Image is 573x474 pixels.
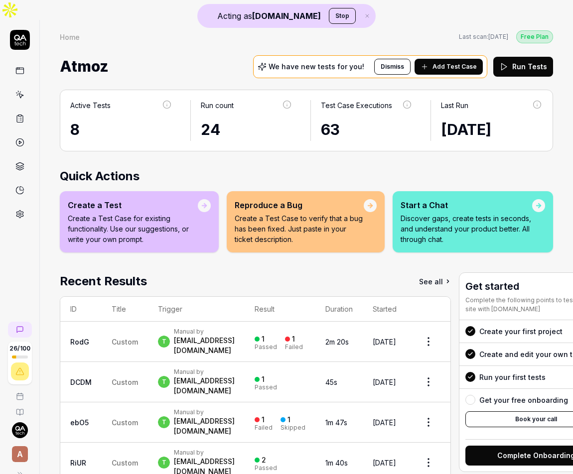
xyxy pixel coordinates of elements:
span: Custom [112,378,138,386]
div: [EMAIL_ADDRESS][DOMAIN_NAME] [174,376,235,396]
span: t [158,376,170,388]
a: RodG [70,338,89,346]
button: Run Tests [493,57,553,77]
th: Started [363,297,407,322]
div: 1 [262,335,265,344]
div: [EMAIL_ADDRESS][DOMAIN_NAME] [174,416,235,436]
a: Documentation [4,400,35,416]
span: Last scan: [459,32,508,41]
div: [EMAIL_ADDRESS][DOMAIN_NAME] [174,336,235,355]
span: Atmoz [60,53,109,80]
th: Duration [315,297,363,322]
button: Add Test Case [415,59,483,75]
a: See all [419,272,451,290]
div: Skipped [281,425,305,431]
time: [DATE] [373,338,396,346]
div: Get your free onboarding [479,395,568,405]
span: Custom [112,459,138,467]
button: A [4,438,35,464]
div: Active Tests [70,100,111,111]
th: Title [102,297,148,322]
span: Add Test Case [432,62,477,71]
div: Failed [285,344,303,350]
button: Free Plan [516,30,553,43]
p: We have new tests for you! [269,63,364,70]
time: [DATE] [373,378,396,386]
h2: Quick Actions [60,167,553,185]
div: Manual by [174,368,235,376]
span: 26 / 100 [9,346,30,352]
span: t [158,457,170,469]
span: t [158,416,170,428]
a: New conversation [8,322,32,338]
h2: Recent Results [60,272,147,290]
div: Home [60,32,80,42]
div: Start a Chat [401,199,532,211]
button: Dismiss [374,59,411,75]
div: 1 [287,415,290,424]
div: Failed [255,425,273,431]
a: ebO5 [70,418,89,427]
div: 24 [201,118,292,141]
th: Trigger [148,297,245,322]
button: Stop [329,8,356,24]
div: Manual by [174,328,235,336]
p: Create a Test Case to verify that a bug has been fixed. Just paste in your ticket description. [235,213,364,244]
a: Book a call with us [4,384,35,400]
a: RiUR [70,459,86,467]
time: [DATE] [373,459,396,467]
div: Passed [255,344,277,350]
img: 7ccf6c19-61ad-4a6c-8811-018b02a1b829.jpg [12,422,28,438]
p: Discover gaps, create tests in seconds, and understand your product better. All through chat. [401,213,532,244]
p: Create a Test Case for existing functionality. Use our suggestions, or write your own prompt. [68,213,198,244]
time: 45s [325,378,337,386]
div: 1 [262,375,265,384]
div: 2 [262,456,266,465]
time: [DATE] [441,120,491,138]
time: 2m 20s [325,338,349,346]
span: Custom [112,338,138,346]
div: Last Run [441,100,468,111]
div: Test Case Executions [321,100,392,111]
span: Custom [112,418,138,427]
div: Create your first project [479,326,563,337]
span: A [12,446,28,462]
th: Result [245,297,315,322]
time: [DATE] [373,418,396,427]
div: 1 [292,335,295,344]
th: ID [60,297,102,322]
div: 1 [262,415,265,424]
div: Passed [255,465,277,471]
div: Run count [201,100,234,111]
div: Run your first tests [479,372,546,382]
div: 8 [70,118,172,141]
div: Manual by [174,408,235,416]
a: DCDM [70,378,92,386]
time: [DATE] [488,33,508,40]
div: Manual by [174,449,235,457]
span: t [158,336,170,348]
div: 63 [321,118,413,141]
time: 1m 47s [325,418,347,427]
div: Create a Test [68,199,198,211]
time: 1m 40s [325,459,348,467]
div: Reproduce a Bug [235,199,364,211]
button: Last scan:[DATE] [459,32,508,41]
div: Passed [255,384,277,390]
